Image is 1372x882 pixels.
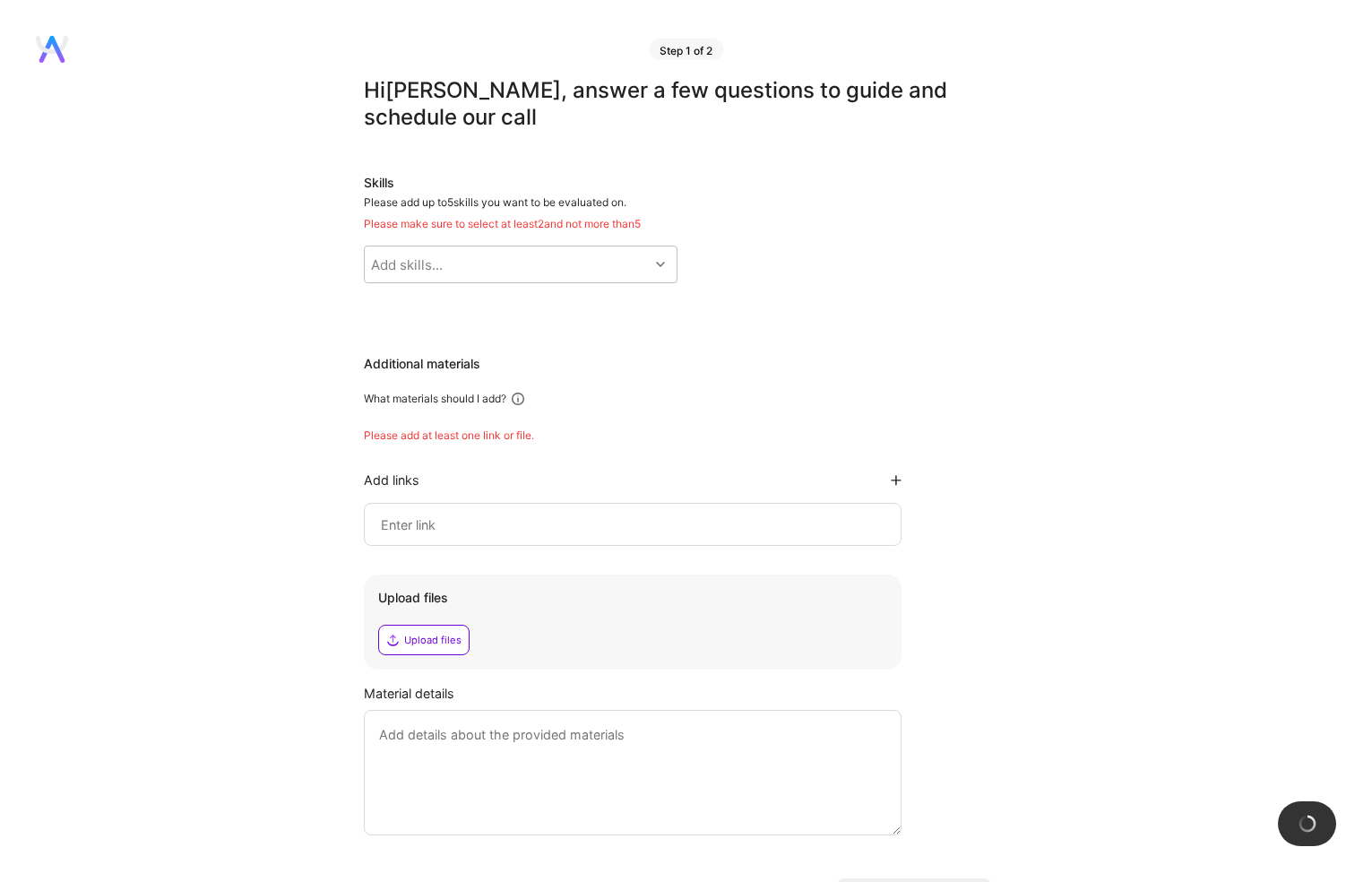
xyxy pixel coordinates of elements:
div: Skills [364,174,991,192]
div: Hi [PERSON_NAME] , answer a few questions to guide and schedule our call [364,77,991,131]
i: icon Upload2 [386,633,401,647]
div: Add links [364,471,419,489]
div: Upload files [404,633,462,647]
div: Material details [364,684,991,703]
i: icon Chevron [656,260,665,269]
div: Add skills... [371,255,443,274]
input: Enter link [379,514,886,535]
i: icon Info [510,391,526,407]
div: Upload files [378,589,887,607]
i: icon PlusBlackFlat [891,475,902,486]
div: Please add up to 5 skills you want to be evaluated on. [364,195,991,231]
div: Additional materials [364,355,991,373]
img: loading [1295,811,1320,836]
div: What materials should I add? [364,392,506,406]
div: Please make sure to select at least 2 and not more than 5 [364,217,991,231]
div: Please add at least one link or file. [364,428,991,443]
div: Step 1 of 2 [649,39,723,60]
